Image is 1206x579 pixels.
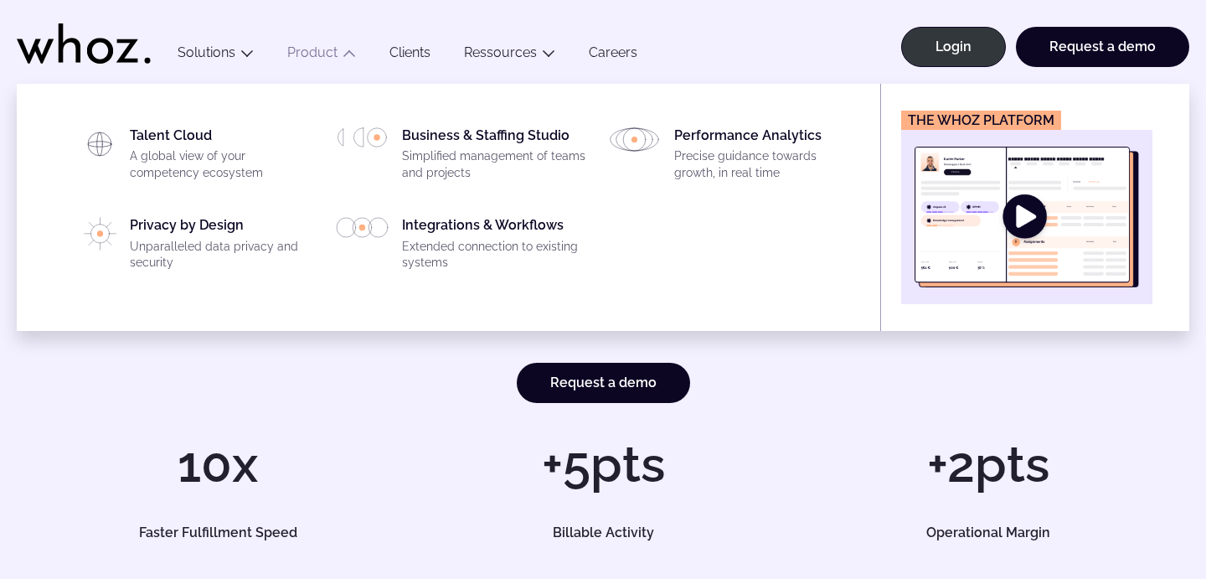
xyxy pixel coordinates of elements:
[287,44,338,60] a: Product
[419,439,787,489] h1: +5pts
[572,44,654,67] a: Careers
[402,127,588,188] div: Business & Staffing Studio
[822,526,1154,540] h5: Operational Margin
[437,526,769,540] h5: Billable Activity
[804,439,1172,489] h1: +2pts
[52,526,384,540] h5: Faster Fulfillment Speed
[271,44,373,67] button: Product
[674,127,860,188] div: Performance Analytics
[464,44,537,60] a: Ressources
[336,217,588,277] a: Integrations & WorkflowsExtended connection to existing systems
[674,148,860,181] p: Precise guidance towards growth, in real time
[901,111,1061,130] figcaption: The Whoz platform
[130,217,316,277] div: Privacy by Design
[402,239,588,271] p: Extended connection to existing systems
[1016,27,1189,67] a: Request a demo
[608,127,860,188] a: Performance AnalyticsPrecise guidance towards growth, in real time
[130,148,316,181] p: A global view of your competency ecosystem
[517,363,690,403] a: Request a demo
[161,44,271,67] button: Solutions
[130,239,316,271] p: Unparalleled data privacy and security
[373,44,447,67] a: Clients
[336,127,588,188] a: Business & Staffing StudioSimplified management of teams and projects
[64,217,316,277] a: Privacy by DesignUnparalleled data privacy and security
[130,127,316,188] div: Talent Cloud
[336,127,389,147] img: HP_PICTO_GESTION-PORTEFEUILLE-PROJETS.svg
[901,111,1152,304] a: The Whoz platform
[447,44,572,67] button: Ressources
[402,148,588,181] p: Simplified management of teams and projects
[64,127,316,188] a: Talent CloudA global view of your competency ecosystem
[83,127,116,161] img: HP_PICTO_CARTOGRAPHIE-1.svg
[402,217,588,277] div: Integrations & Workflows
[84,217,116,251] img: PICTO_CONFIANCE_NUMERIQUE.svg
[336,217,389,238] img: PICTO_INTEGRATION.svg
[33,439,402,489] h1: 10x
[608,127,661,152] img: HP_PICTO_ANALYSE_DE_PERFORMANCES.svg
[901,27,1006,67] a: Login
